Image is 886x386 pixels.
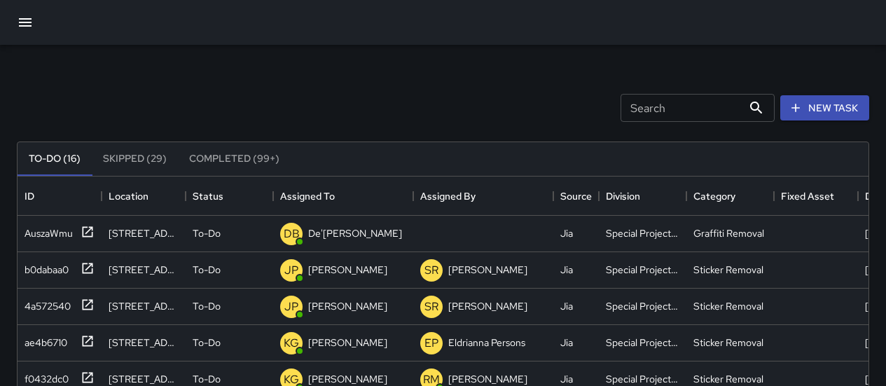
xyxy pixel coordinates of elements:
div: Sticker Removal [693,263,763,277]
div: Jia [560,299,573,313]
div: 115 Steuart Street [109,299,179,313]
p: To-Do [193,226,221,240]
div: Location [102,177,186,216]
div: Assigned By [420,177,476,216]
div: Status [193,177,223,216]
div: Assigned By [413,177,553,216]
div: Jia [560,226,573,240]
div: ae4b6710 [19,330,67,350]
div: Assigned To [273,177,413,216]
p: To-Do [193,263,221,277]
p: Eldrianna Persons [448,336,525,350]
div: f0432dc0 [19,366,69,386]
div: Special Projects Team [606,226,679,240]
div: Source [553,177,599,216]
div: Special Projects Team [606,372,679,386]
div: ID [18,177,102,216]
p: JP [284,262,298,279]
p: SR [424,262,438,279]
div: Special Projects Team [606,299,679,313]
div: Division [599,177,686,216]
div: Source [560,177,592,216]
p: DB [284,226,300,242]
p: EP [424,335,438,352]
div: 700 Montgomery Street [109,372,179,386]
p: [PERSON_NAME] [308,299,387,313]
button: Skipped (29) [92,142,178,176]
div: Sticker Removal [693,372,763,386]
p: [PERSON_NAME] [448,299,527,313]
div: Fixed Asset [774,177,858,216]
div: Assigned To [280,177,335,216]
div: Category [693,177,735,216]
p: [PERSON_NAME] [448,372,527,386]
div: Location [109,177,148,216]
div: 4a572540 [19,294,71,313]
p: To-Do [193,336,221,350]
div: Special Projects Team [606,263,679,277]
p: SR [424,298,438,315]
div: Division [606,177,640,216]
button: New Task [780,95,869,121]
div: Graffiti Removal [693,226,764,240]
div: 15 Drumm Street [109,226,179,240]
p: To-Do [193,299,221,313]
div: Jia [560,336,573,350]
div: Jia [560,263,573,277]
div: Jia [560,372,573,386]
p: [PERSON_NAME] [308,372,387,386]
div: b0dabaa0 [19,257,69,277]
p: JP [284,298,298,315]
p: KG [284,335,299,352]
div: 225 Bush Street [109,263,179,277]
div: Sticker Removal [693,299,763,313]
div: ID [25,177,34,216]
div: Sticker Removal [693,336,763,350]
button: To-Do (16) [18,142,92,176]
button: Completed (99+) [178,142,291,176]
p: [PERSON_NAME] [308,263,387,277]
div: Fixed Asset [781,177,834,216]
div: AuszaWmu [19,221,73,240]
div: Status [186,177,273,216]
div: Special Projects Team [606,336,679,350]
p: [PERSON_NAME] [448,263,527,277]
p: De'[PERSON_NAME] [308,226,402,240]
div: 317 Montgomery Street [109,336,179,350]
p: To-Do [193,372,221,386]
p: [PERSON_NAME] [308,336,387,350]
div: Category [686,177,774,216]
